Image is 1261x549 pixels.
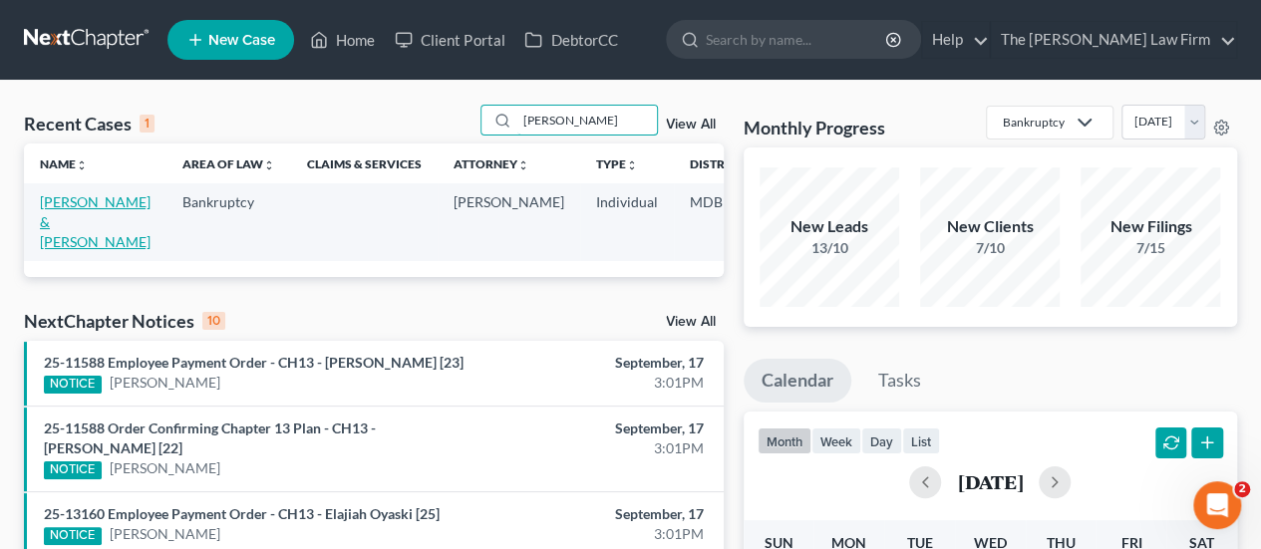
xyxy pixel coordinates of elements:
[920,238,1060,258] div: 7/10
[110,524,220,544] a: [PERSON_NAME]
[744,116,885,139] h3: Monthly Progress
[496,524,703,544] div: 3:01PM
[166,183,291,260] td: Bankruptcy
[496,438,703,458] div: 3:01PM
[40,193,151,250] a: [PERSON_NAME] & [PERSON_NAME]
[760,238,899,258] div: 13/10
[438,183,580,260] td: [PERSON_NAME]
[674,183,772,260] td: MDB
[758,427,811,454] button: month
[860,359,939,403] a: Tasks
[517,159,529,171] i: unfold_more
[666,118,716,132] a: View All
[110,458,220,478] a: [PERSON_NAME]
[496,418,703,438] div: September, 17
[920,215,1060,238] div: New Clients
[596,156,638,171] a: Typeunfold_more
[957,471,1023,492] h2: [DATE]
[40,156,88,171] a: Nameunfold_more
[44,505,440,522] a: 25-13160 Employee Payment Order - CH13 - Elajiah Oyaski [25]
[110,373,220,393] a: [PERSON_NAME]
[496,353,703,373] div: September, 17
[666,315,716,329] a: View All
[1081,238,1220,258] div: 7/15
[626,159,638,171] i: unfold_more
[811,427,861,454] button: week
[514,22,627,58] a: DebtorCC
[690,156,756,171] a: Districtunfold_more
[706,21,888,58] input: Search by name...
[922,22,989,58] a: Help
[1234,481,1250,497] span: 2
[861,427,902,454] button: day
[1003,114,1065,131] div: Bankruptcy
[140,115,155,133] div: 1
[496,504,703,524] div: September, 17
[760,215,899,238] div: New Leads
[182,156,275,171] a: Area of Lawunfold_more
[580,183,674,260] td: Individual
[744,359,851,403] a: Calendar
[263,159,275,171] i: unfold_more
[202,312,225,330] div: 10
[44,376,102,394] div: NOTICE
[24,112,155,136] div: Recent Cases
[517,106,657,135] input: Search by name...
[44,461,102,479] div: NOTICE
[291,143,438,183] th: Claims & Services
[496,373,703,393] div: 3:01PM
[991,22,1236,58] a: The [PERSON_NAME] Law Firm
[1081,215,1220,238] div: New Filings
[454,156,529,171] a: Attorneyunfold_more
[44,419,376,456] a: 25-11588 Order Confirming Chapter 13 Plan - CH13 - [PERSON_NAME] [22]
[24,309,225,333] div: NextChapter Notices
[902,427,940,454] button: list
[44,354,464,371] a: 25-11588 Employee Payment Order - CH13 - [PERSON_NAME] [23]
[44,527,102,545] div: NOTICE
[300,22,385,58] a: Home
[1193,481,1241,529] iframe: Intercom live chat
[76,159,88,171] i: unfold_more
[385,22,514,58] a: Client Portal
[208,33,275,48] span: New Case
